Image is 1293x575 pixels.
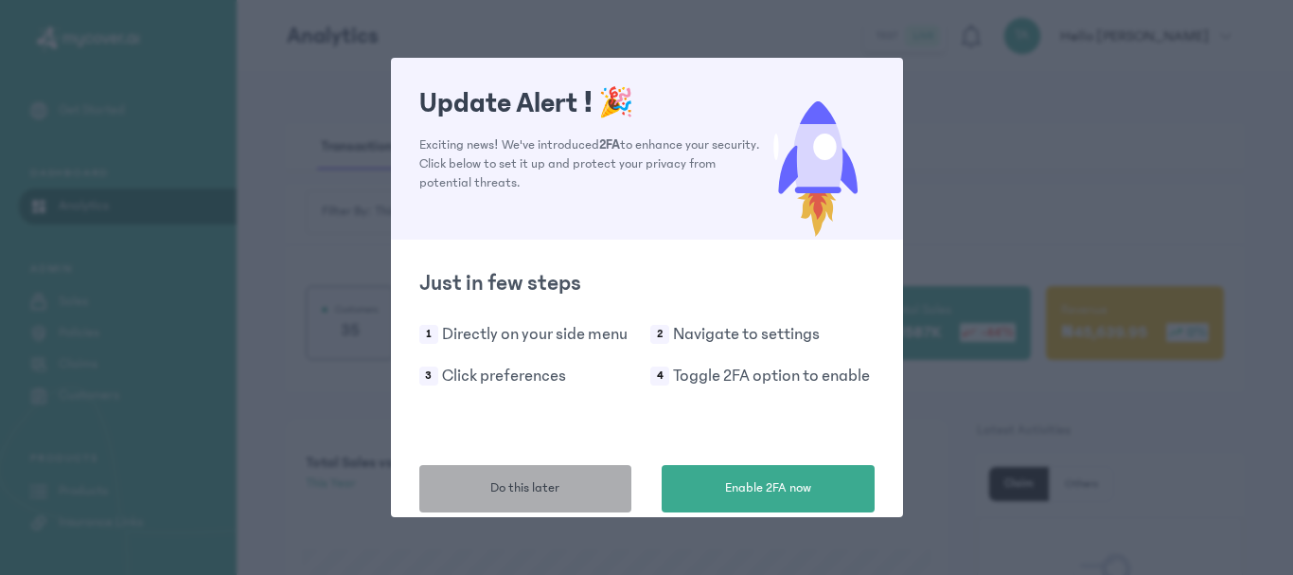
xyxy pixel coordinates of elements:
[725,478,811,498] span: Enable 2FA now
[442,321,628,348] p: Directly on your side menu
[490,478,559,498] span: Do this later
[419,325,438,344] span: 1
[598,87,633,119] span: 🎉
[419,367,438,386] span: 3
[442,363,566,389] p: Click preferences
[650,325,669,344] span: 2
[419,86,761,120] h1: Update Alert !
[419,135,761,192] p: Exciting news! We've introduced to enhance your security. Click below to set it up and protect yo...
[673,363,870,389] p: Toggle 2FA option to enable
[673,321,820,348] p: Navigate to settings
[419,268,875,298] h2: Just in few steps
[419,465,632,512] button: Do this later
[650,367,669,386] span: 4
[662,465,875,512] button: Enable 2FA now
[599,137,620,153] span: 2FA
